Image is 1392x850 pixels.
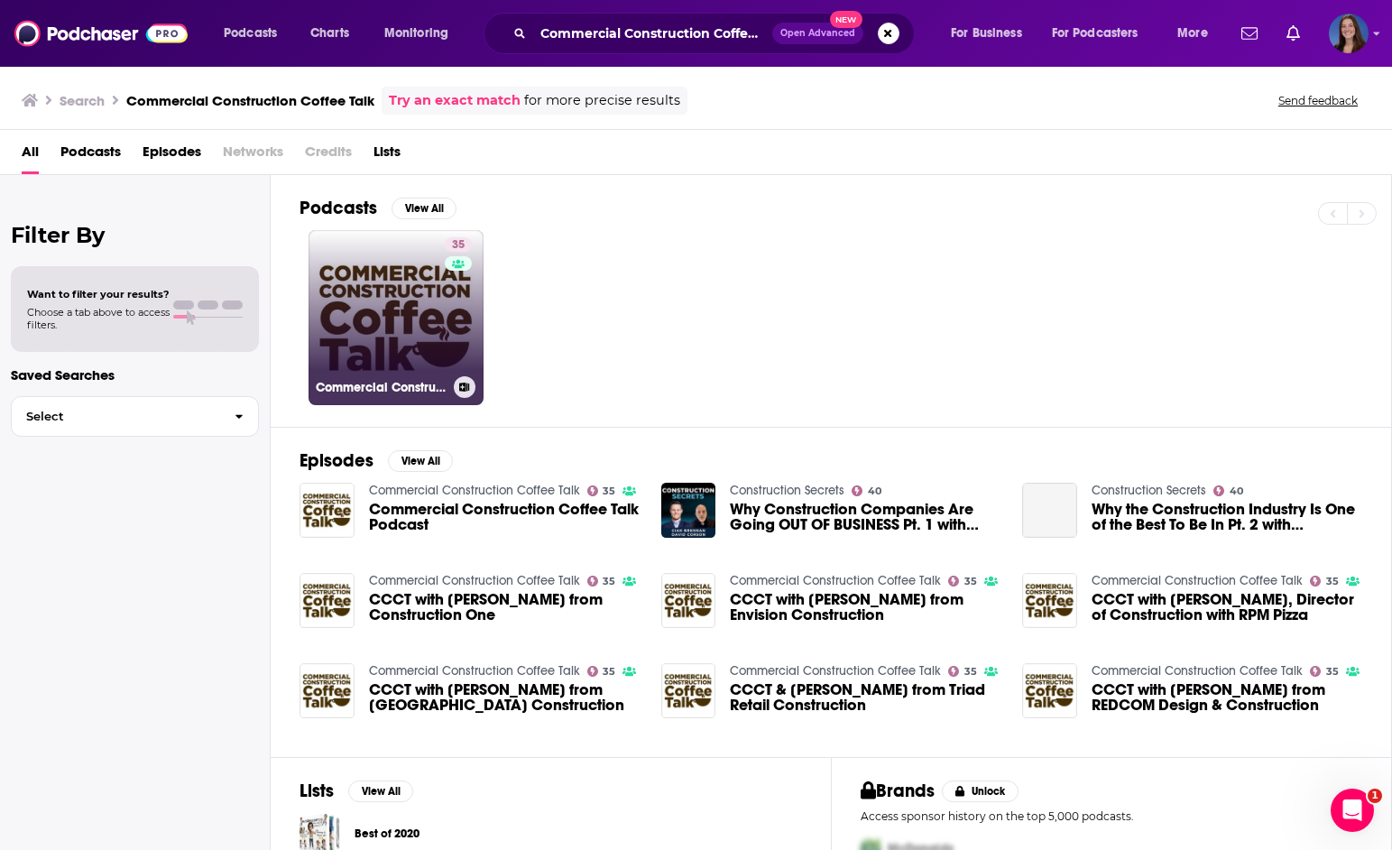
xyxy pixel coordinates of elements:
[300,483,355,538] img: Commercial Construction Coffee Talk Podcast
[1022,573,1077,628] img: CCCT with Glenn Davis, Director of Construction with RPM Pizza
[730,592,1000,623] span: CCCT with [PERSON_NAME] from Envision Construction
[12,411,220,422] span: Select
[942,781,1019,802] button: Unlock
[780,29,855,38] span: Open Advanced
[300,663,355,718] img: CCCT with Chuck Taylor from Englewood Construction
[392,198,456,219] button: View All
[11,396,259,437] button: Select
[355,824,419,844] a: Best of 2020
[1326,577,1339,586] span: 35
[1092,483,1206,498] a: Construction Secrets
[369,592,640,623] span: CCCT with [PERSON_NAME] from Construction One
[1022,663,1077,718] img: CCCT with Magdalena Krejza from REDCOM Design & Construction
[1092,592,1362,623] a: CCCT with Glenn Davis, Director of Construction with RPM Pizza
[369,663,580,679] a: Commercial Construction Coffee Talk
[211,19,300,48] button: open menu
[309,230,484,405] a: 35Commercial Construction Coffee Talk
[1165,19,1231,48] button: open menu
[772,23,863,44] button: Open AdvancedNew
[861,780,936,802] h2: Brands
[300,197,377,219] h2: Podcasts
[316,380,447,395] h3: Commercial Construction Coffee Talk
[603,487,615,495] span: 35
[14,16,188,51] a: Podchaser - Follow, Share and Rate Podcasts
[830,11,862,28] span: New
[1310,576,1339,587] a: 35
[369,502,640,532] a: Commercial Construction Coffee Talk Podcast
[388,450,453,472] button: View All
[1092,682,1362,713] span: CCCT with [PERSON_NAME] from REDCOM Design & Construction
[661,663,716,718] img: CCCT & Donna Coneley from Triad Retail Construction
[300,780,413,802] a: ListsView All
[603,668,615,676] span: 35
[27,288,170,300] span: Want to filter your results?
[369,682,640,713] a: CCCT with Chuck Taylor from Englewood Construction
[603,577,615,586] span: 35
[452,236,465,254] span: 35
[661,483,716,538] img: Why Construction Companies Are Going OUT OF BUSINESS Pt. 1 with Commercial Construction Coffee Ta...
[1310,666,1339,677] a: 35
[1368,789,1382,803] span: 1
[300,780,334,802] h2: Lists
[730,573,941,588] a: Commercial Construction Coffee Talk
[730,682,1000,713] span: CCCT & [PERSON_NAME] from Triad Retail Construction
[348,781,413,802] button: View All
[1329,14,1369,53] button: Show profile menu
[1092,502,1362,532] a: Why the Construction Industry Is One of the Best To Be In Pt. 2 with Commercial Construction Coff...
[730,592,1000,623] a: CCCT with Barb Clinard from Envision Construction
[861,809,1363,823] p: Access sponsor history on the top 5,000 podcasts.
[1329,14,1369,53] span: Logged in as emmadonovan
[369,483,580,498] a: Commercial Construction Coffee Talk
[300,573,355,628] img: CCCT with Bill Moberger from Construction One
[730,483,844,498] a: Construction Secrets
[224,21,277,46] span: Podcasts
[587,666,616,677] a: 35
[730,663,941,679] a: Commercial Construction Coffee Talk
[372,19,472,48] button: open menu
[22,137,39,174] span: All
[1092,573,1303,588] a: Commercial Construction Coffee Talk
[143,137,201,174] a: Episodes
[310,21,349,46] span: Charts
[1329,14,1369,53] img: User Profile
[661,573,716,628] img: CCCT with Barb Clinard from Envision Construction
[300,449,373,472] h2: Episodes
[305,137,352,174] span: Credits
[1326,668,1339,676] span: 35
[11,222,259,248] h2: Filter By
[373,137,401,174] a: Lists
[1331,789,1374,832] iframe: Intercom live chat
[27,306,170,331] span: Choose a tab above to access filters.
[445,237,472,252] a: 35
[501,13,932,54] div: Search podcasts, credits, & more...
[852,485,881,496] a: 40
[964,577,977,586] span: 35
[60,137,121,174] a: Podcasts
[587,576,616,587] a: 35
[951,21,1022,46] span: For Business
[1092,592,1362,623] span: CCCT with [PERSON_NAME], Director of Construction with RPM Pizza
[369,573,580,588] a: Commercial Construction Coffee Talk
[1234,18,1265,49] a: Show notifications dropdown
[533,19,772,48] input: Search podcasts, credits, & more...
[1177,21,1208,46] span: More
[1273,93,1363,108] button: Send feedback
[1092,663,1303,679] a: Commercial Construction Coffee Talk
[126,92,374,109] h3: Commercial Construction Coffee Talk
[730,682,1000,713] a: CCCT & Donna Coneley from Triad Retail Construction
[938,19,1045,48] button: open menu
[1040,19,1165,48] button: open menu
[730,502,1000,532] span: Why Construction Companies Are Going OUT OF BUSINESS Pt. 1 with Commercial Construction Coffee Ta...
[369,682,640,713] span: CCCT with [PERSON_NAME] from [GEOGRAPHIC_DATA] Construction
[11,366,259,383] p: Saved Searches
